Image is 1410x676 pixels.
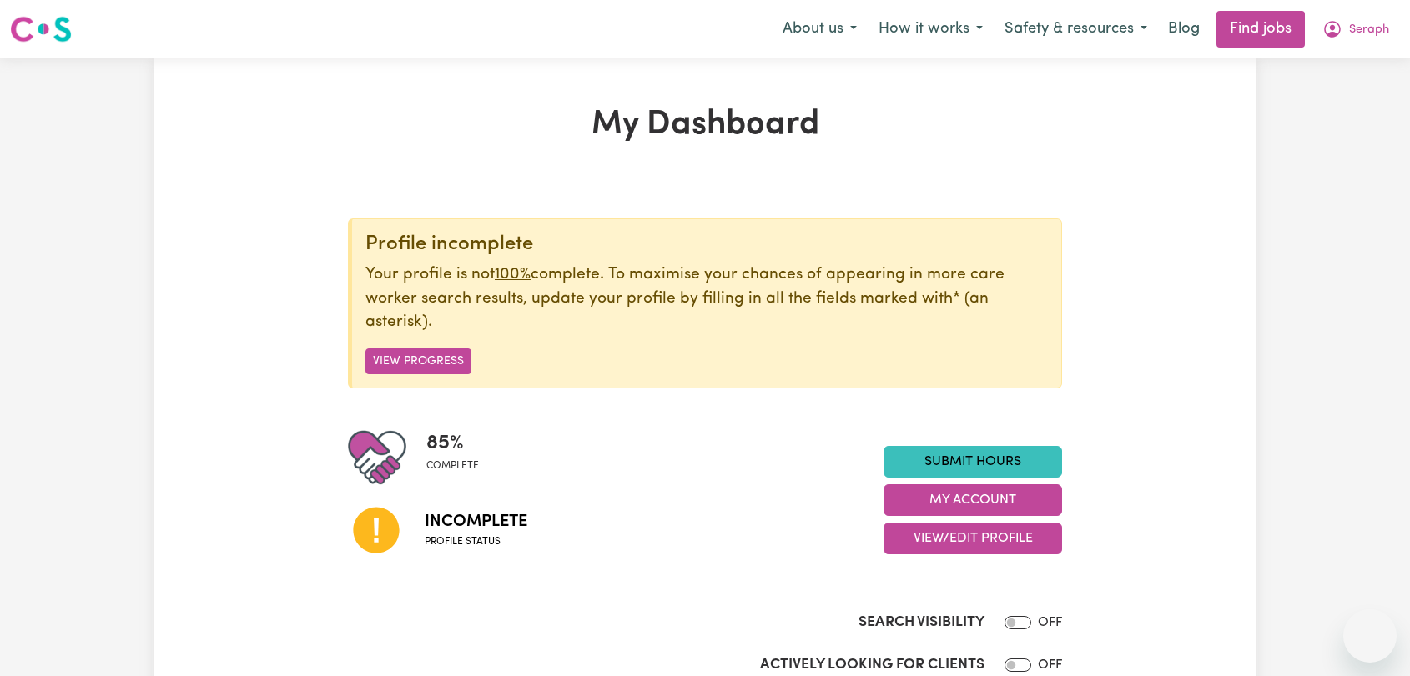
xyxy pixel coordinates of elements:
span: Incomplete [425,509,527,534]
button: How it works [868,12,994,47]
div: Profile completeness: 85% [426,428,492,487]
a: Careseekers logo [10,10,72,48]
span: Profile status [425,534,527,549]
button: View/Edit Profile [884,523,1062,554]
h1: My Dashboard [348,105,1062,145]
p: Your profile is not complete. To maximise your chances of appearing in more care worker search re... [365,263,1048,335]
span: Seraph [1349,21,1389,39]
div: Profile incomplete [365,233,1048,257]
span: OFF [1038,658,1062,672]
img: Careseekers logo [10,14,72,44]
button: My Account [884,484,1062,516]
label: Actively Looking for Clients [760,654,984,676]
span: complete [426,458,479,473]
span: OFF [1038,616,1062,629]
button: My Account [1312,12,1400,47]
label: Search Visibility [859,612,984,633]
button: About us [772,12,868,47]
button: Safety & resources [994,12,1158,47]
iframe: Button to launch messaging window [1343,609,1397,663]
a: Submit Hours [884,446,1062,478]
span: 85 % [426,428,479,458]
a: Blog [1158,11,1210,48]
button: View Progress [365,348,471,374]
a: Find jobs [1216,11,1305,48]
u: 100% [495,267,531,283]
